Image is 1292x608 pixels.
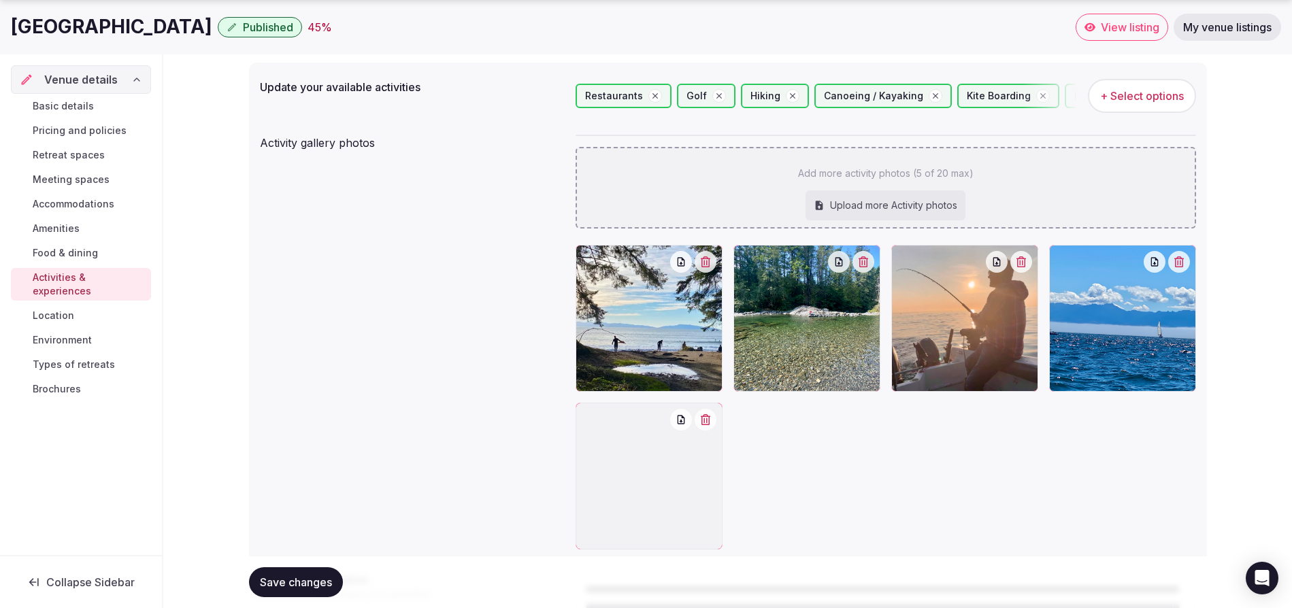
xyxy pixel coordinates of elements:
a: My venue listings [1174,14,1281,41]
div: Golf [677,84,735,108]
span: My venue listings [1183,20,1272,34]
span: Published [243,20,293,34]
span: Retreat spaces [33,148,105,162]
h1: [GEOGRAPHIC_DATA] [11,14,212,40]
button: + Select options [1088,79,1196,113]
span: Collapse Sidebar [46,575,135,589]
button: Published [218,17,302,37]
div: Open Intercom Messenger [1246,562,1278,594]
div: 45 % [308,19,332,35]
div: 69C8ACCD-59B8-4F54-9BA8-0A0D49F25FD7_1_105_c.jpeg [576,245,723,392]
span: Types of retreats [33,358,115,371]
div: 095D9E94-FAAB-4539-8BA6-9A7AC22DF561_1_201_a.jpeg [733,245,880,392]
a: Amenities [11,219,151,238]
span: Food & dining [33,246,98,260]
span: Brochures [33,382,81,396]
img: tab_domain_overview_orange.svg [37,79,48,90]
div: Activity gallery photos [260,129,565,151]
span: Basic details [33,99,94,113]
div: Paddle Boarding [1065,84,1182,108]
img: website_grey.svg [22,35,33,46]
button: 45% [308,19,332,35]
a: Retreat spaces [11,146,151,165]
span: Venue details [44,71,118,88]
button: Collapse Sidebar [11,567,151,597]
div: Upload more Activity photos [806,190,965,220]
span: View listing [1101,20,1159,34]
span: Amenities [33,222,80,235]
span: Location [33,309,74,322]
a: Meeting spaces [11,170,151,189]
span: Environment [33,333,92,347]
div: Keywords by Traffic [150,80,229,89]
div: D570D6F2-476F-414C-92A3-AC76DC6CEDCD_1_201_a.jpeg [576,403,723,550]
a: Environment [11,331,151,350]
div: v 4.0.25 [38,22,67,33]
span: + Select options [1100,88,1184,103]
div: Kite Boarding [957,84,1059,108]
div: AA1B2FE9-AF30-4940-BBFF-7A6CFCD3D9EC_1_201_a.jpeg [891,245,1038,392]
a: Pricing and policies [11,121,151,140]
a: View listing [1076,14,1168,41]
a: Accommodations [11,195,151,214]
span: Pricing and policies [33,124,127,137]
a: Activities & experiences [11,268,151,301]
div: Domain Overview [52,80,122,89]
a: Types of retreats [11,355,151,374]
a: Location [11,306,151,325]
a: Brochures [11,379,151,399]
a: Basic details [11,97,151,116]
div: Hiking [741,84,809,108]
div: Restaurants [576,84,672,108]
img: tab_keywords_by_traffic_grey.svg [135,79,146,90]
span: Accommodations [33,197,114,211]
p: Add more activity photos (5 of 20 max) [798,167,974,180]
a: Food & dining [11,243,151,263]
label: Update your available activities [260,82,565,92]
span: Activities & experiences [33,271,146,298]
span: Meeting spaces [33,173,110,186]
div: 491AC901-27C9-4415-9358-1791E6C850BC_1_201_a.jpeg [1049,245,1196,392]
div: Canoeing / Kayaking [814,84,952,108]
button: Save changes [249,567,343,597]
span: Save changes [260,575,332,589]
div: Domain: [DOMAIN_NAME] [35,35,150,46]
img: logo_orange.svg [22,22,33,33]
